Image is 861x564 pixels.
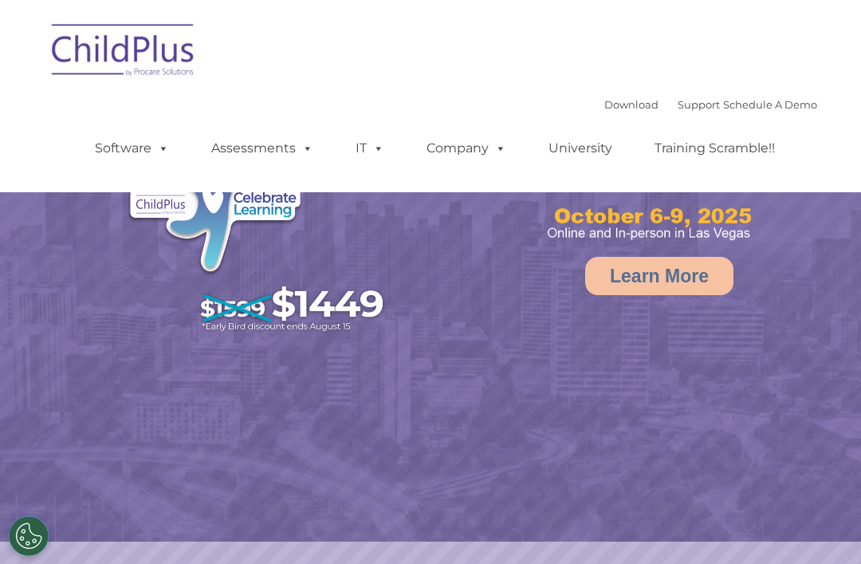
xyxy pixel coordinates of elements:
[533,132,628,164] a: University
[79,132,185,164] a: Software
[340,132,400,164] a: IT
[604,98,659,111] a: Download
[723,98,817,111] a: Schedule A Demo
[678,98,720,111] a: Support
[9,516,49,556] button: Cookies Settings
[604,98,817,111] font: |
[195,132,329,164] a: Assessments
[411,132,522,164] a: Company
[44,13,203,93] img: ChildPlus by Procare Solutions
[585,257,733,295] a: Learn More
[639,132,791,164] a: Training Scramble!!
